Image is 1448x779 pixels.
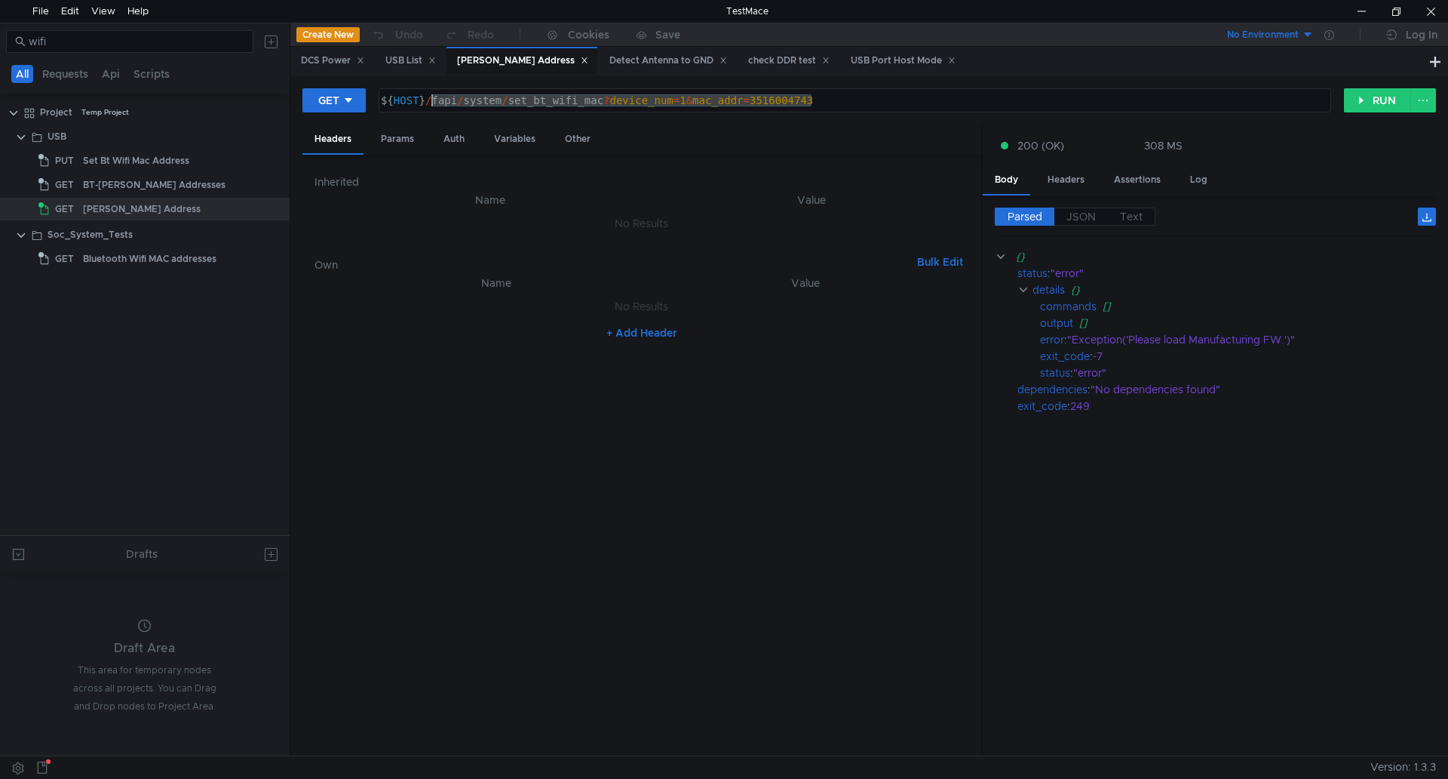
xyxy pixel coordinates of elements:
[314,256,911,274] h6: Own
[1040,348,1436,365] div: :
[83,198,201,220] div: [PERSON_NAME] Address
[55,174,74,196] span: GET
[83,174,225,196] div: BT-[PERSON_NAME] Addresses
[468,26,494,44] div: Redo
[129,65,174,83] button: Scripts
[655,29,680,40] div: Save
[1051,265,1416,282] div: "error"
[851,53,956,69] div: USB Port Host Mode
[1040,348,1090,365] div: exit_code
[327,191,654,209] th: Name
[369,125,426,153] div: Params
[40,101,72,124] div: Project
[983,166,1030,196] div: Body
[360,23,434,46] button: Undo
[1178,166,1219,194] div: Log
[553,125,603,153] div: Other
[385,53,436,69] div: USB List
[1017,381,1088,398] div: dependencies
[1370,756,1436,778] span: Version: 1.3.3
[301,53,364,69] div: DCS Power
[1017,381,1436,398] div: :
[1067,331,1416,348] div: "Exception('Please load Manufacturing FW.')"
[83,248,216,270] div: Bluetooth Wifi MAC addresses
[1227,28,1299,42] div: No Environment
[1008,210,1042,223] span: Parsed
[615,300,668,313] nz-embed-empty: No Results
[81,101,129,124] div: Temp Project
[302,88,366,112] button: GET
[1033,282,1066,298] div: details
[1017,265,1048,282] div: status
[302,125,364,155] div: Headers
[748,53,830,69] div: check DDR test
[1120,210,1143,223] span: Text
[600,324,683,342] button: + Add Header
[11,65,33,83] button: All
[1406,26,1437,44] div: Log In
[1144,139,1183,152] div: 308 MS
[1079,315,1416,331] div: []
[318,92,339,109] div: GET
[431,125,477,153] div: Auth
[1070,398,1417,414] div: 249
[1017,398,1067,414] div: exit_code
[83,149,189,172] div: Set Bt Wifi Mac Address
[126,545,158,563] div: Drafts
[653,274,957,292] th: Value
[1017,265,1436,282] div: :
[568,26,609,44] div: Cookies
[55,248,74,270] span: GET
[38,65,93,83] button: Requests
[654,191,969,209] th: Value
[55,198,74,220] span: GET
[1091,381,1418,398] div: "No dependencies found"
[457,53,588,69] div: [PERSON_NAME] Address
[1017,248,1415,265] div: {}
[1072,282,1417,298] div: {}
[1209,23,1314,47] button: No Environment
[48,223,133,246] div: Soc_System_Tests
[1040,331,1436,348] div: :
[296,27,360,42] button: Create New
[1040,331,1064,348] div: error
[1102,166,1173,194] div: Assertions
[48,125,66,148] div: USB
[911,253,969,271] button: Bulk Edit
[339,274,654,292] th: Name
[1344,88,1411,112] button: RUN
[609,53,727,69] div: Detect Antenna to GND
[1066,210,1096,223] span: JSON
[434,23,505,46] button: Redo
[482,125,548,153] div: Variables
[1040,315,1073,331] div: output
[615,217,668,230] nz-embed-empty: No Results
[1040,365,1436,381] div: :
[97,65,124,83] button: Api
[1017,137,1064,154] span: 200 (OK)
[395,26,423,44] div: Undo
[314,173,969,191] h6: Inherited
[1103,298,1418,315] div: []
[1035,166,1097,194] div: Headers
[55,149,74,172] span: PUT
[1073,365,1416,381] div: "error"
[1040,298,1097,315] div: commands
[1017,398,1436,414] div: :
[29,33,244,50] input: Search...
[1093,348,1417,365] div: -7
[1040,365,1070,381] div: status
